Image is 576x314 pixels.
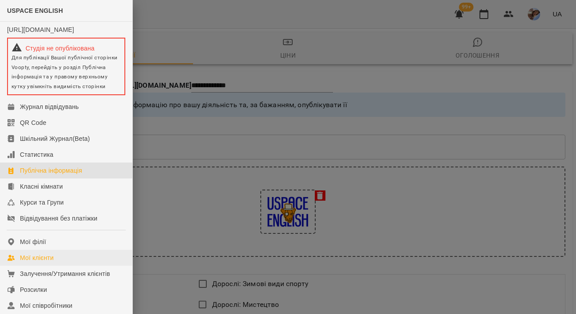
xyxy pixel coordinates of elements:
[20,118,46,127] div: QR Code
[20,102,79,111] div: Журнал відвідувань
[7,26,74,33] a: [URL][DOMAIN_NAME]
[20,237,46,246] div: Мої філії
[20,301,73,310] div: Мої співробітники
[20,134,90,143] div: Шкільний Журнал(Beta)
[20,214,97,223] div: Відвідування без платіжки
[12,54,117,89] span: Для публікації Вашої публічної сторінки Voopty, перейдіть у розділ Публічна інформація та у право...
[20,150,54,159] div: Статистика
[20,253,54,262] div: Мої клієнти
[7,7,63,14] span: USPACE ENGLISH
[20,198,64,207] div: Курси та Групи
[12,42,121,53] div: Студія не опублікована
[20,285,47,294] div: Розсилки
[20,166,82,175] div: Публічна інформація
[20,269,110,278] div: Залучення/Утримання клієнтів
[20,182,63,191] div: Класні кімнати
